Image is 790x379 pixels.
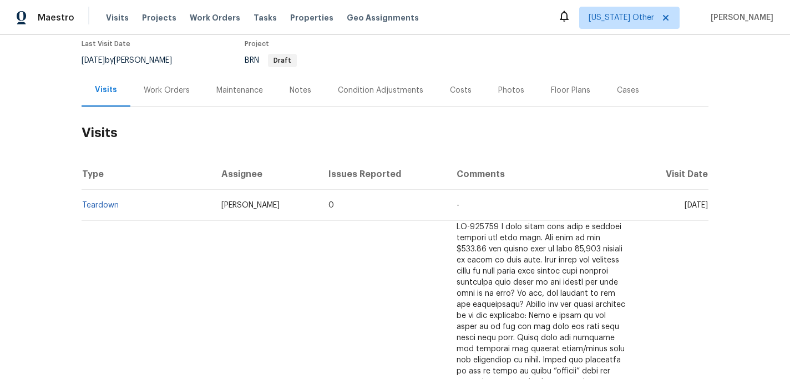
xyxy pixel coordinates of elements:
div: Visits [95,84,117,95]
span: [DATE] [685,201,708,209]
div: Floor Plans [551,85,590,96]
span: Work Orders [190,12,240,23]
div: Maintenance [216,85,263,96]
span: Visits [106,12,129,23]
span: [PERSON_NAME] [221,201,280,209]
span: Projects [142,12,176,23]
span: Properties [290,12,333,23]
span: 0 [328,201,334,209]
th: Issues Reported [320,159,447,190]
div: Condition Adjustments [338,85,423,96]
span: BRN [245,57,297,64]
div: Notes [290,85,311,96]
span: Geo Assignments [347,12,419,23]
th: Comments [448,159,636,190]
span: Draft [269,57,296,64]
span: [DATE] [82,57,105,64]
div: Work Orders [144,85,190,96]
span: Last Visit Date [82,41,130,47]
span: Tasks [254,14,277,22]
a: Teardown [82,201,119,209]
h2: Visits [82,107,708,159]
th: Type [82,159,212,190]
span: - [457,201,459,209]
th: Visit Date [636,159,708,190]
div: Cases [617,85,639,96]
span: [US_STATE] Other [589,12,654,23]
div: Photos [498,85,524,96]
span: [PERSON_NAME] [706,12,773,23]
span: Maestro [38,12,74,23]
div: by [PERSON_NAME] [82,54,185,67]
span: Project [245,41,269,47]
th: Assignee [212,159,320,190]
div: Costs [450,85,472,96]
